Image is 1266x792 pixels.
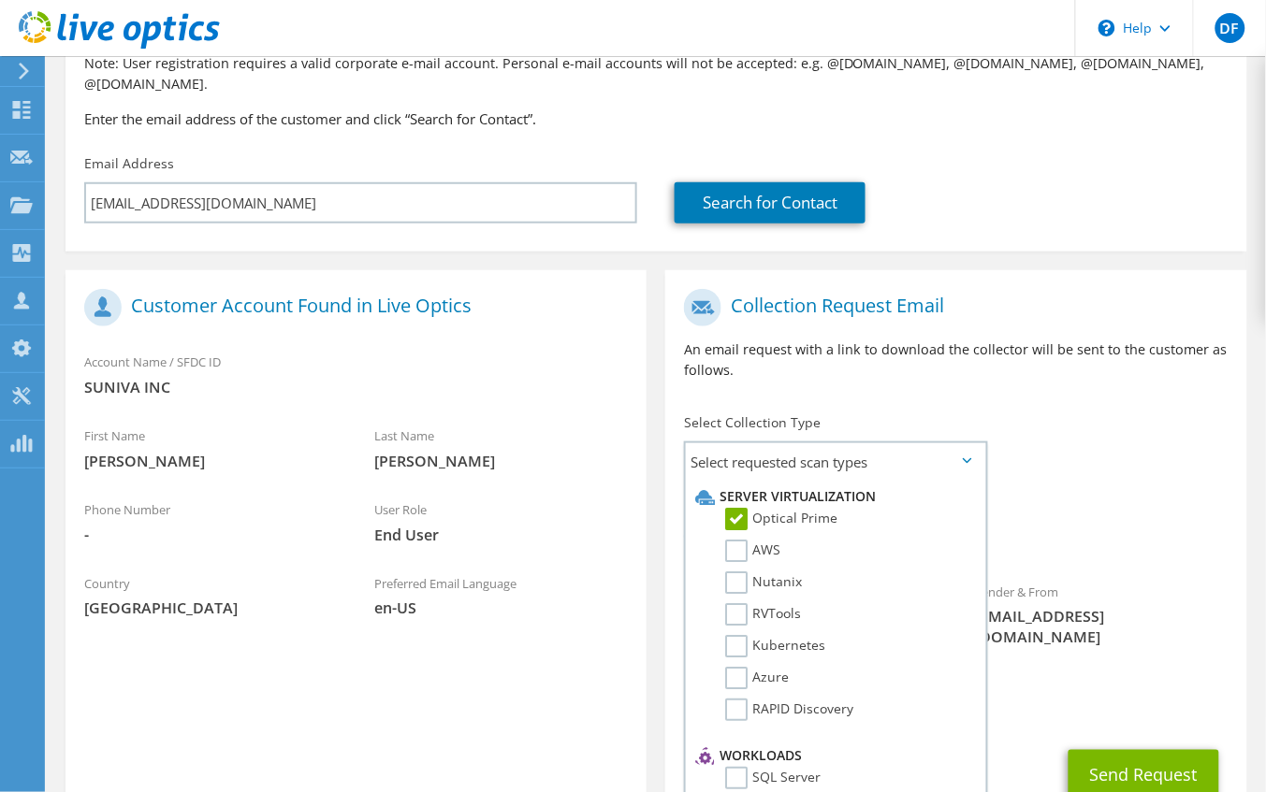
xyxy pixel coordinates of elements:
h1: Customer Account Found in Live Optics [84,289,618,326]
label: AWS [725,540,780,562]
label: RVTools [725,603,801,626]
li: Workloads [691,744,975,767]
div: Phone Number [65,490,357,554]
div: Account Name / SFDC ID [65,342,647,407]
span: DF [1215,13,1245,43]
h3: Enter the email address of the customer and click “Search for Contact”. [84,108,1229,129]
p: Note: User registration requires a valid corporate e-mail account. Personal e-mail accounts will ... [84,53,1229,94]
div: Country [65,564,357,628]
svg: \n [1099,20,1115,36]
label: Email Address [84,154,174,173]
h1: Collection Request Email [684,289,1218,326]
div: Last Name [357,416,648,481]
li: Server Virtualization [691,485,975,508]
div: CC & Reply To [665,667,1246,731]
span: [GEOGRAPHIC_DATA] [84,598,338,619]
div: Preferred Email Language [357,564,648,628]
div: Requested Collections [665,488,1246,563]
span: - [84,525,338,545]
span: Select requested scan types [686,443,984,481]
div: First Name [65,416,357,481]
span: End User [375,525,629,545]
a: Search for Contact [675,182,866,223]
span: en-US [375,598,629,619]
label: Optical Prime [725,508,837,530]
label: RAPID Discovery [725,698,853,721]
label: Select Collection Type [684,413,821,432]
label: Nutanix [725,571,802,594]
span: [PERSON_NAME] [375,451,629,471]
span: [PERSON_NAME] [84,451,338,471]
span: SUNIVA INC [84,377,628,397]
div: Sender & From [956,572,1247,657]
div: To [665,572,956,657]
label: SQL Server [725,767,821,789]
span: [EMAIL_ADDRESS][DOMAIN_NAME] [975,607,1229,648]
div: User Role [357,490,648,554]
label: Kubernetes [725,635,825,657]
label: Azure [725,667,789,689]
p: An email request with a link to download the collector will be sent to the customer as follows. [684,339,1228,381]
